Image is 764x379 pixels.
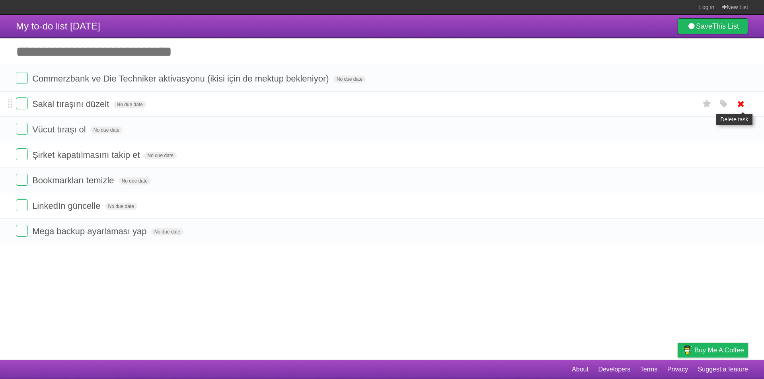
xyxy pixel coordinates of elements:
[144,152,176,159] span: No due date
[333,76,366,83] span: No due date
[90,126,123,134] span: No due date
[694,343,744,357] span: Buy me a coffee
[16,72,28,84] label: Done
[667,362,688,377] a: Privacy
[700,97,715,111] label: Star task
[16,199,28,211] label: Done
[151,228,183,235] span: No due date
[698,362,748,377] a: Suggest a feature
[16,123,28,135] label: Done
[32,226,148,236] span: Mega backup ayarlaması yap
[682,343,692,357] img: Buy me a coffee
[16,225,28,237] label: Done
[700,148,715,161] label: Star task
[700,199,715,212] label: Star task
[32,201,102,211] span: LinkedIn güncelle
[32,175,116,185] span: Bookmarkları temizle
[598,362,630,377] a: Developers
[678,343,748,358] a: Buy me a coffee
[32,99,111,109] span: Sakal tıraşını düzelt
[640,362,658,377] a: Terms
[712,22,739,30] b: This List
[16,21,100,31] span: My to-do list [DATE]
[700,225,715,238] label: Star task
[700,72,715,85] label: Star task
[105,203,137,210] span: No due date
[113,101,146,108] span: No due date
[32,74,331,84] span: Commerzbank ve Die Techniker aktivasyonu (ikisi için de mektup bekleniyor)
[32,150,142,160] span: Şirket kapatılmasını takip et
[16,97,28,109] label: Done
[16,174,28,186] label: Done
[678,18,748,34] a: SaveThis List
[16,148,28,160] label: Done
[119,177,151,185] span: No due date
[700,174,715,187] label: Star task
[572,362,589,377] a: About
[700,123,715,136] label: Star task
[32,124,88,134] span: Vücut tıraşı ol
